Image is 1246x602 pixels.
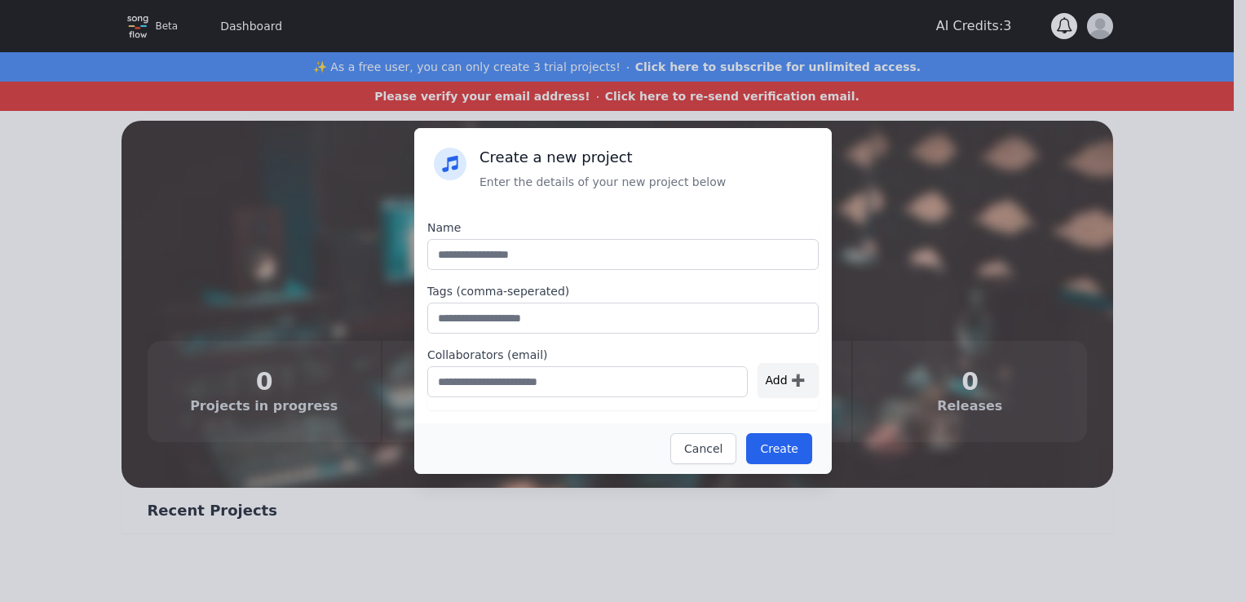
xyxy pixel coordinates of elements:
h3: Create a new project [479,148,726,167]
button: Cancel [670,433,736,464]
label: Collaborators (email) [427,347,819,363]
p: Enter the details of your new project below [479,174,726,190]
div: Add ➕ [758,363,819,397]
label: Name [427,219,461,236]
button: Create [746,433,812,464]
label: Tags (comma-seperated) [427,283,819,299]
